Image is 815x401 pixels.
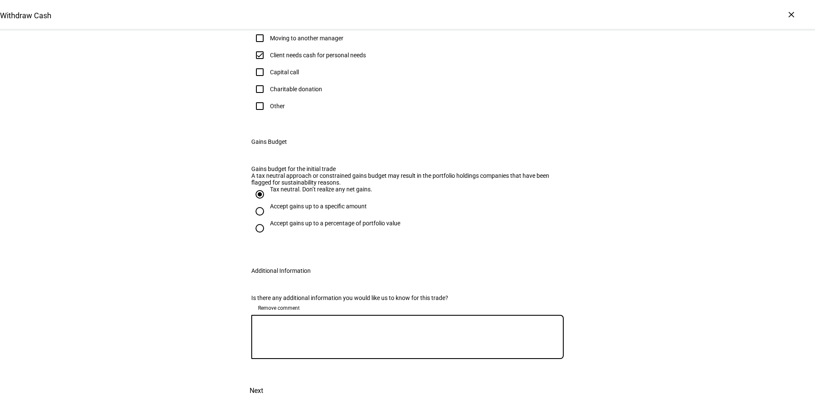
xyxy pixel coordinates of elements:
[250,381,263,401] span: Next
[251,294,564,301] div: Is there any additional information you would like us to know for this trade?
[270,35,343,42] div: Moving to another manager
[251,301,306,315] button: Remove comment
[251,267,311,274] div: Additional Information
[270,69,299,76] div: Capital call
[251,138,287,145] div: Gains Budget
[258,301,300,315] span: Remove comment
[270,186,372,193] div: Tax neutral. Don’t realize any net gains.
[251,172,564,186] div: A tax neutral approach or constrained gains budget may result in the portfolio holdings companies...
[270,103,285,109] div: Other
[270,52,366,59] div: Client needs cash for personal needs
[270,203,367,210] div: Accept gains up to a specific amount
[251,165,564,172] div: Gains budget for the initial trade
[270,220,400,227] div: Accept gains up to a percentage of portfolio value
[270,86,322,93] div: Charitable donation
[238,381,275,401] button: Next
[784,8,798,21] div: ×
